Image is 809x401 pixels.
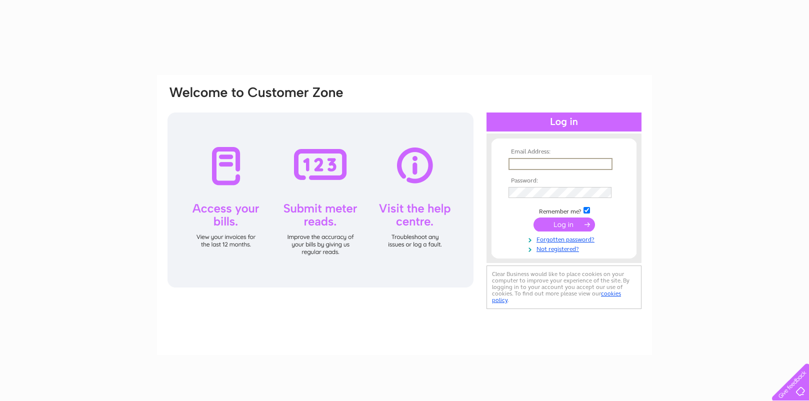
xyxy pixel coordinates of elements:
td: Remember me? [506,205,622,215]
div: Clear Business would like to place cookies on your computer to improve your experience of the sit... [486,265,641,309]
input: Submit [533,217,595,231]
a: Not registered? [508,243,622,253]
a: cookies policy [492,290,621,303]
th: Password: [506,177,622,184]
th: Email Address: [506,148,622,155]
a: Forgotten password? [508,234,622,243]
